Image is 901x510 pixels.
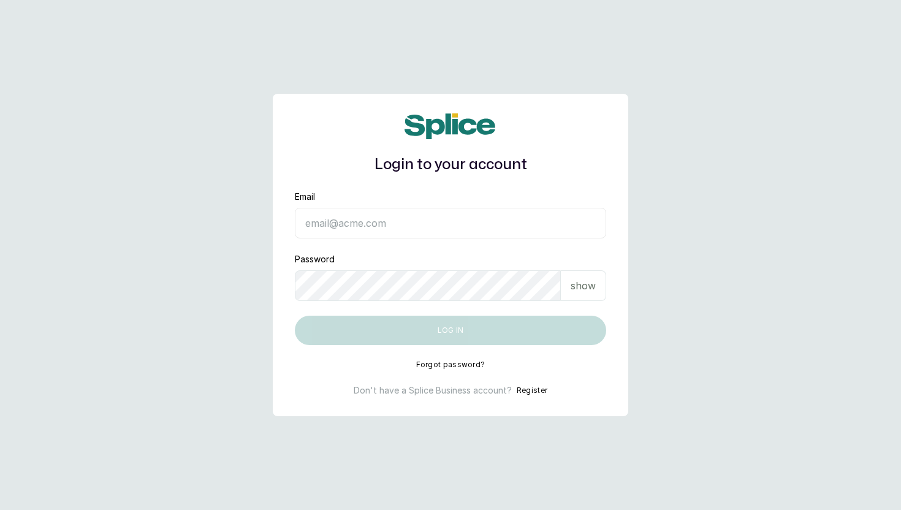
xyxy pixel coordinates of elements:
button: Log in [295,316,606,345]
button: Register [517,384,547,397]
h1: Login to your account [295,154,606,176]
p: Don't have a Splice Business account? [354,384,512,397]
p: show [571,278,596,293]
input: email@acme.com [295,208,606,238]
label: Password [295,253,335,265]
label: Email [295,191,315,203]
button: Forgot password? [416,360,485,370]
